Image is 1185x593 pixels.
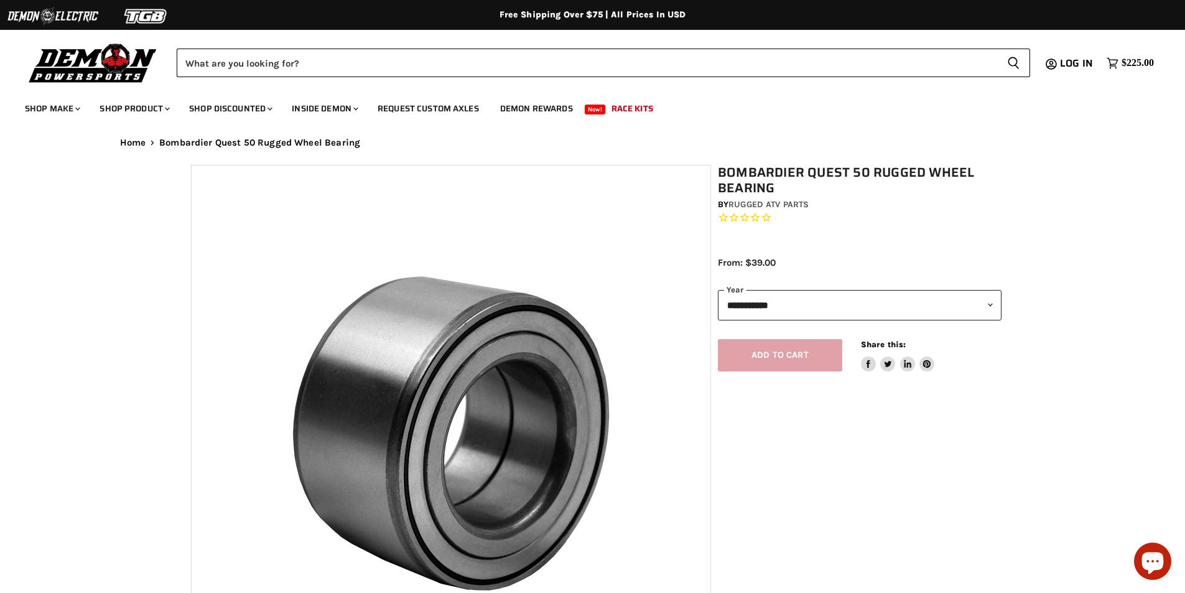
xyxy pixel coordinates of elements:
[1100,54,1160,72] a: $225.00
[718,290,1001,320] select: year
[861,339,935,372] aside: Share this:
[1122,57,1154,69] span: $225.00
[25,40,161,85] img: Demon Powersports
[100,4,193,28] img: TGB Logo 2
[728,199,809,210] a: Rugged ATV Parts
[159,138,360,148] span: Bombardier Quest 50 Rugged Wheel Bearing
[16,96,88,121] a: Shop Make
[718,165,1001,196] h1: Bombardier Quest 50 Rugged Wheel Bearing
[177,49,1030,77] form: Product
[1130,543,1175,583] inbox-online-store-chat: Shopify online store chat
[997,49,1030,77] button: Search
[95,138,1090,148] nav: Breadcrumbs
[90,96,177,121] a: Shop Product
[602,96,662,121] a: Race Kits
[16,91,1151,121] ul: Main menu
[95,9,1090,21] div: Free Shipping Over $75 | All Prices In USD
[1054,58,1100,69] a: Log in
[491,96,582,121] a: Demon Rewards
[282,96,366,121] a: Inside Demon
[585,105,606,114] span: New!
[180,96,280,121] a: Shop Discounted
[718,212,1001,225] span: Rated 0.0 out of 5 stars 0 reviews
[718,198,1001,212] div: by
[120,138,146,148] a: Home
[1060,55,1093,71] span: Log in
[177,49,997,77] input: Search
[718,257,776,268] span: From: $39.00
[6,4,100,28] img: Demon Electric Logo 2
[368,96,488,121] a: Request Custom Axles
[861,340,906,349] span: Share this:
